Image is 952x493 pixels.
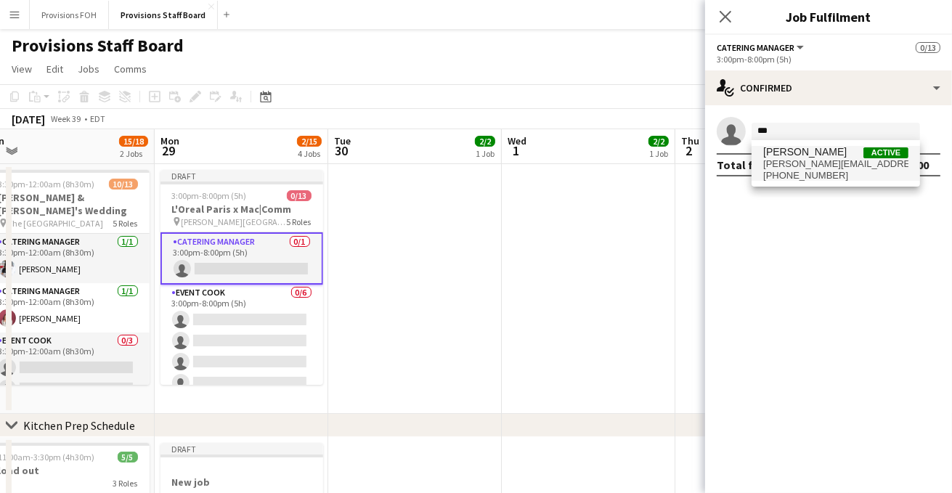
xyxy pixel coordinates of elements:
[679,142,699,159] span: 2
[160,203,323,216] h3: L'Oreal Paris x Mac|Comm
[30,1,109,29] button: Provisions FOH
[160,443,323,455] div: Draft
[287,190,312,201] span: 0/13
[182,216,287,227] span: [PERSON_NAME][GEOGRAPHIC_DATA][PERSON_NAME]
[119,136,148,147] span: 15/18
[12,35,184,57] h1: Provisions Staff Board
[717,54,940,65] div: 3:00pm-8:00pm (5h)
[41,60,69,78] a: Edit
[113,218,138,229] span: 5 Roles
[705,70,952,105] div: Confirmed
[476,148,495,159] div: 1 Job
[23,418,135,433] div: Kitchen Prep Schedule
[12,62,32,76] span: View
[160,476,323,489] h3: New job
[287,216,312,227] span: 5 Roles
[48,113,84,124] span: Week 39
[108,60,152,78] a: Comms
[863,147,908,158] span: Active
[505,142,526,159] span: 1
[763,170,908,182] span: +16473251939
[46,62,63,76] span: Edit
[475,136,495,147] span: 2/2
[763,146,847,158] span: Stephanie Custodio
[6,60,38,78] a: View
[120,148,147,159] div: 2 Jobs
[113,478,138,489] span: 3 Roles
[118,452,138,463] span: 5/5
[160,134,179,147] span: Mon
[763,158,908,170] span: stephanie@provisionsto.com
[160,232,323,285] app-card-role: Catering Manager0/13:00pm-8:00pm (5h)
[334,134,351,147] span: Tue
[158,142,179,159] span: 29
[717,42,806,53] button: Catering Manager
[717,42,794,53] span: Catering Manager
[72,60,105,78] a: Jobs
[160,170,323,385] app-job-card: Draft3:00pm-8:00pm (5h)0/13L'Oreal Paris x Mac|Comm [PERSON_NAME][GEOGRAPHIC_DATA][PERSON_NAME]5 ...
[332,142,351,159] span: 30
[109,1,218,29] button: Provisions Staff Board
[508,134,526,147] span: Wed
[297,136,322,147] span: 2/15
[705,7,952,26] h3: Job Fulfilment
[90,113,105,124] div: EDT
[160,170,323,182] div: Draft
[717,158,766,172] div: Total fee
[12,112,45,126] div: [DATE]
[109,179,138,190] span: 10/13
[114,62,147,76] span: Comms
[298,148,321,159] div: 4 Jobs
[172,190,247,201] span: 3:00pm-8:00pm (5h)
[648,136,669,147] span: 2/2
[649,148,668,159] div: 1 Job
[681,134,699,147] span: Thu
[916,42,940,53] span: 0/13
[160,285,323,439] app-card-role: Event Cook0/63:00pm-8:00pm (5h)
[8,218,104,229] span: The [GEOGRAPHIC_DATA]
[78,62,99,76] span: Jobs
